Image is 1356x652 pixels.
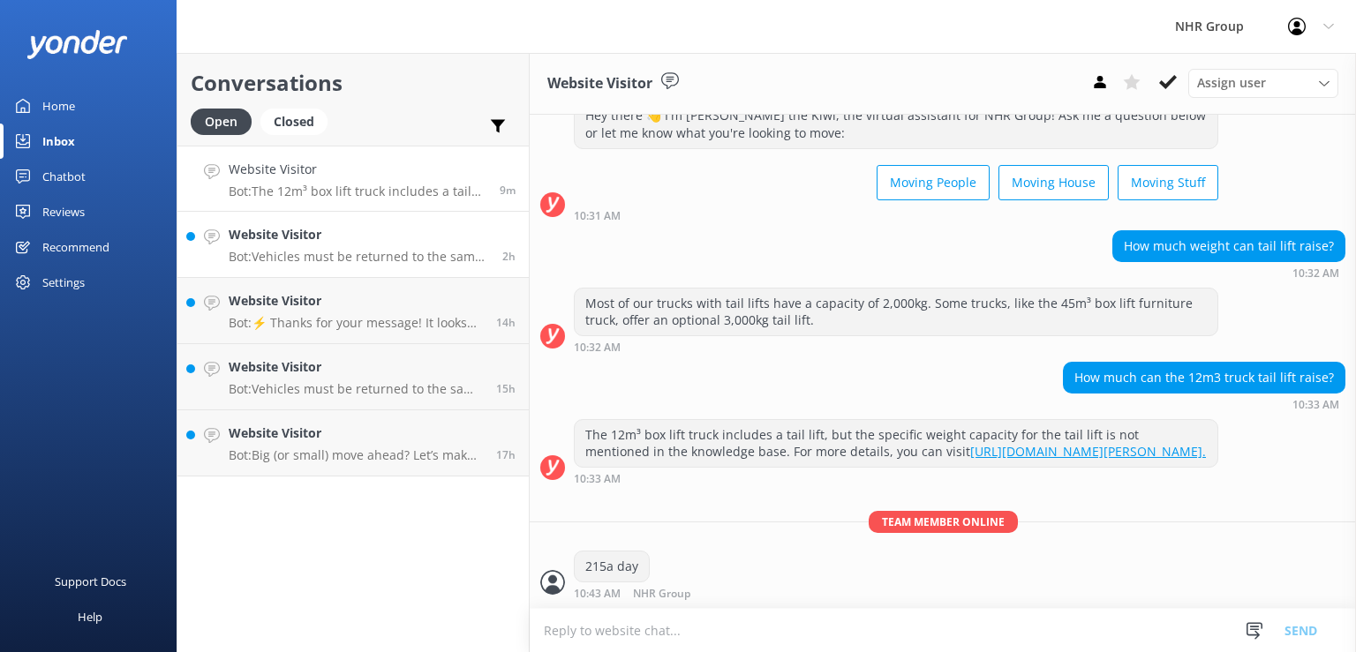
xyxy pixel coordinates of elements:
button: Moving House [998,165,1109,200]
div: Sep 12 2025 10:32am (UTC +12:00) Pacific/Auckland [574,341,1218,353]
span: Sep 12 2025 10:33am (UTC +12:00) Pacific/Auckland [500,183,516,198]
p: Bot: Vehicles must be returned to the same location they were picked up from. We typically don’t ... [229,249,489,265]
div: Sep 12 2025 10:32am (UTC +12:00) Pacific/Auckland [1112,266,1345,279]
div: Recommend [42,229,109,265]
a: Website VisitorBot:Big (or small) move ahead? Let’s make sure you’ve got the right wheels. Take o... [177,410,529,476]
img: yonder-white-logo.png [26,30,128,59]
h4: Website Visitor [229,423,483,443]
a: Website VisitorBot:Vehicles must be returned to the same location they were picked up from. We ty... [177,344,529,410]
strong: 10:33 AM [1292,400,1339,410]
span: Sep 11 2025 08:19pm (UTC +12:00) Pacific/Auckland [496,315,516,330]
div: Support Docs [55,564,126,599]
strong: 10:32 AM [1292,268,1339,279]
h4: Website Visitor [229,225,489,244]
span: Sep 12 2025 08:21am (UTC +12:00) Pacific/Auckland [502,249,516,264]
div: Reviews [42,194,85,229]
div: Inbox [42,124,75,159]
div: Hey there 👋 I'm [PERSON_NAME] the Kiwi, the virtual assistant for NHR Group! Ask me a question be... [575,101,1217,147]
p: Bot: ⚡ Thanks for your message! It looks like this one might be best handled by our team directly... [229,315,483,331]
a: Website VisitorBot:⚡ Thanks for your message! It looks like this one might be best handled by our... [177,278,529,344]
h4: Website Visitor [229,291,483,311]
div: How much weight can tail lift raise? [1113,231,1345,261]
div: Open [191,109,252,135]
p: Bot: Big (or small) move ahead? Let’s make sure you’ve got the right wheels. Take our quick quiz ... [229,447,483,463]
h3: Website Visitor [547,72,652,95]
div: Closed [260,109,328,135]
div: Sep 12 2025 10:33am (UTC +12:00) Pacific/Auckland [1063,398,1345,410]
span: Sep 11 2025 07:36pm (UTC +12:00) Pacific/Auckland [496,381,516,396]
div: Home [42,88,75,124]
div: The 12m³ box lift truck includes a tail lift, but the specific weight capacity for the tail lift ... [575,420,1217,467]
p: Bot: Vehicles must be returned to the same location they were picked up from. We typically don’t ... [229,381,483,397]
a: Website VisitorBot:Vehicles must be returned to the same location they were picked up from. We ty... [177,212,529,278]
strong: 10:33 AM [574,474,621,484]
div: Sep 12 2025 10:33am (UTC +12:00) Pacific/Auckland [574,472,1218,484]
span: Sep 11 2025 05:22pm (UTC +12:00) Pacific/Auckland [496,447,516,462]
div: Assign User [1188,69,1338,97]
a: Website VisitorBot:The 12m³ box lift truck includes a tail lift, but the specific weight capacity... [177,146,529,212]
span: NHR Group [633,588,690,600]
span: Assign user [1197,73,1266,93]
div: Sep 12 2025 10:31am (UTC +12:00) Pacific/Auckland [574,209,1218,221]
div: Help [78,599,102,634]
a: Open [191,111,260,131]
span: Team member online [869,511,1018,533]
strong: 10:32 AM [574,342,621,353]
strong: 10:43 AM [574,588,621,600]
div: 215a day [575,551,649,581]
div: Most of our trucks with tail lifts have a capacity of 2,000kg. Some trucks, like the 45m³ box lif... [575,289,1217,335]
h4: Website Visitor [229,160,486,179]
div: Chatbot [42,159,86,194]
h4: Website Visitor [229,357,483,377]
div: How much can the 12m3 truck tail lift raise? [1064,363,1345,393]
div: Sep 12 2025 10:43am (UTC +12:00) Pacific/Auckland [574,587,748,600]
button: Moving People [877,165,990,200]
strong: 10:31 AM [574,211,621,221]
p: Bot: The 12m³ box lift truck includes a tail lift, but the specific weight capacity for the tail ... [229,184,486,199]
a: [URL][DOMAIN_NAME][PERSON_NAME]. [970,443,1206,460]
a: Closed [260,111,336,131]
div: Settings [42,265,85,300]
h2: Conversations [191,66,516,100]
button: Moving Stuff [1118,165,1218,200]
